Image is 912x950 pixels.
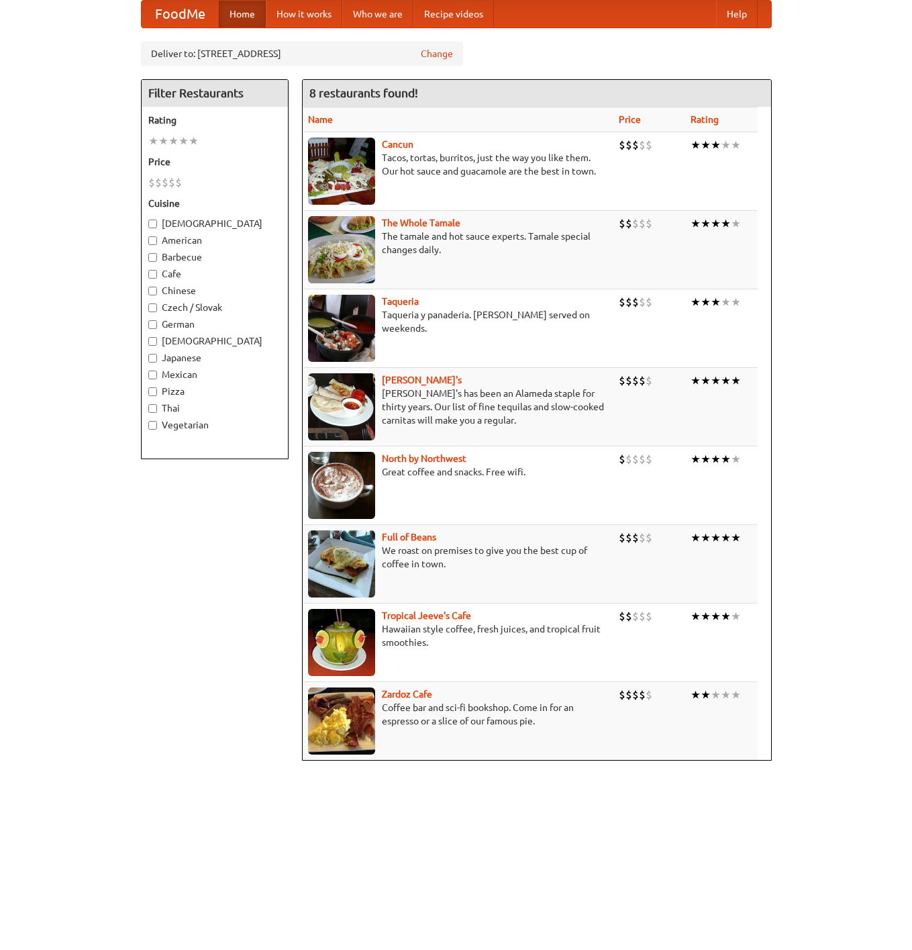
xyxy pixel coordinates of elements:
[382,689,432,700] a: Zardoz Cafe
[141,42,463,66] div: Deliver to: [STREET_ADDRESS]
[691,295,701,310] li: ★
[155,175,162,190] li: $
[382,610,471,621] b: Tropical Jeeve's Cafe
[308,216,375,283] img: wholetamale.jpg
[148,267,281,281] label: Cafe
[382,375,462,385] a: [PERSON_NAME]'s
[148,404,157,413] input: Thai
[721,530,731,545] li: ★
[148,155,281,169] h5: Price
[148,334,281,348] label: [DEMOGRAPHIC_DATA]
[632,452,639,467] li: $
[639,452,646,467] li: $
[721,687,731,702] li: ★
[691,373,701,388] li: ★
[711,216,721,231] li: ★
[342,1,413,28] a: Who we are
[632,609,639,624] li: $
[308,138,375,205] img: cancun.jpg
[721,295,731,310] li: ★
[721,452,731,467] li: ★
[731,530,741,545] li: ★
[691,530,701,545] li: ★
[421,47,453,60] a: Change
[148,385,281,398] label: Pizza
[646,687,652,702] li: $
[382,532,436,542] a: Full of Beans
[711,530,721,545] li: ★
[721,138,731,152] li: ★
[148,175,155,190] li: $
[148,250,281,264] label: Barbecue
[308,544,608,571] p: We roast on premises to give you the best cup of coffee in town.
[308,465,608,479] p: Great coffee and snacks. Free wifi.
[691,609,701,624] li: ★
[639,138,646,152] li: $
[625,216,632,231] li: $
[619,452,625,467] li: $
[148,197,281,210] h5: Cuisine
[701,687,711,702] li: ★
[219,1,266,28] a: Home
[731,609,741,624] li: ★
[625,609,632,624] li: $
[619,530,625,545] li: $
[639,530,646,545] li: $
[189,134,199,148] li: ★
[148,236,157,245] input: American
[148,303,157,312] input: Czech / Slovak
[701,609,711,624] li: ★
[691,216,701,231] li: ★
[142,80,288,107] h4: Filter Restaurants
[148,253,157,262] input: Barbecue
[731,452,741,467] li: ★
[619,373,625,388] li: $
[148,401,281,415] label: Thai
[382,296,419,307] a: Taqueria
[731,687,741,702] li: ★
[701,295,711,310] li: ★
[148,234,281,247] label: American
[309,87,418,99] ng-pluralize: 8 restaurants found!
[148,217,281,230] label: [DEMOGRAPHIC_DATA]
[148,287,157,295] input: Chinese
[148,320,157,329] input: German
[646,452,652,467] li: $
[625,138,632,152] li: $
[646,530,652,545] li: $
[148,368,281,381] label: Mexican
[701,530,711,545] li: ★
[308,114,333,125] a: Name
[168,175,175,190] li: $
[162,175,168,190] li: $
[148,113,281,127] h5: Rating
[308,701,608,728] p: Coffee bar and sci-fi bookshop. Come in for an espresso or a slice of our famous pie.
[168,134,179,148] li: ★
[701,452,711,467] li: ★
[731,373,741,388] li: ★
[382,139,413,150] a: Cancun
[382,453,466,464] b: North by Northwest
[646,609,652,624] li: $
[646,295,652,310] li: $
[639,373,646,388] li: $
[632,138,639,152] li: $
[625,295,632,310] li: $
[148,270,157,279] input: Cafe
[632,295,639,310] li: $
[619,295,625,310] li: $
[308,530,375,598] img: beans.jpg
[731,295,741,310] li: ★
[413,1,494,28] a: Recipe videos
[632,530,639,545] li: $
[308,452,375,519] img: north.jpg
[632,216,639,231] li: $
[308,609,375,676] img: jeeves.jpg
[179,134,189,148] li: ★
[382,218,460,228] b: The Whole Tamale
[308,622,608,649] p: Hawaiian style coffee, fresh juices, and tropical fruit smoothies.
[148,337,157,346] input: [DEMOGRAPHIC_DATA]
[148,418,281,432] label: Vegetarian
